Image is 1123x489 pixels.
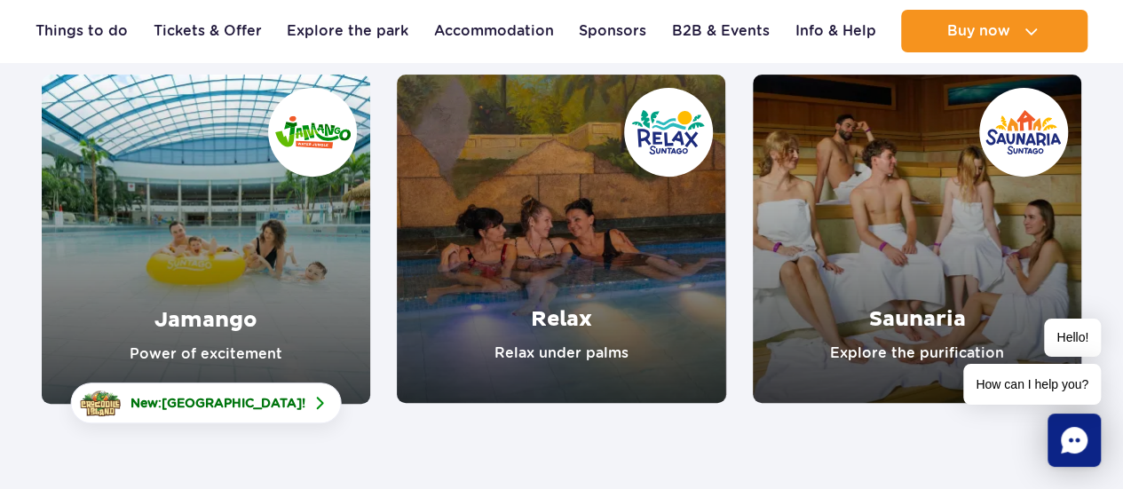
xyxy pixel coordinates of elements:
a: Sponsors [579,10,646,52]
a: Saunaria [753,75,1081,403]
span: Hello! [1044,319,1101,357]
span: [GEOGRAPHIC_DATA] [162,396,302,410]
a: Things to do [36,10,128,52]
a: Jamango [42,75,370,404]
div: Chat [1048,414,1101,467]
a: Tickets & Offer [154,10,262,52]
a: Accommodation [434,10,554,52]
a: Explore the park [287,10,408,52]
button: Buy now [901,10,1087,52]
a: B2B & Events [672,10,770,52]
a: Info & Help [795,10,875,52]
a: Relax [397,75,725,403]
span: New: ! [130,394,305,412]
a: New:[GEOGRAPHIC_DATA]! [71,383,342,423]
span: How can I help you? [963,364,1101,405]
span: Buy now [946,23,1009,39]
